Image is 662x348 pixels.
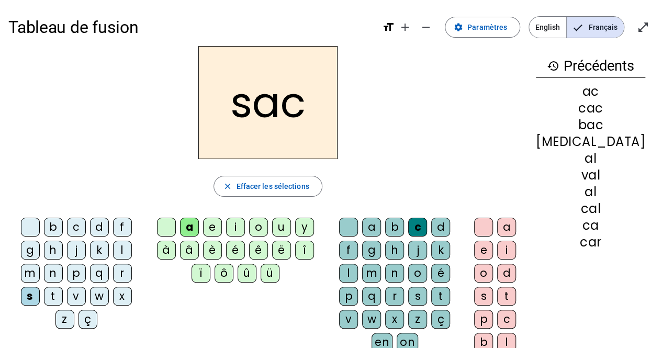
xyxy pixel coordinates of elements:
[497,241,516,260] div: i
[272,241,291,260] div: ë
[431,241,450,260] div: k
[67,287,86,306] div: v
[44,264,63,283] div: n
[157,241,176,260] div: à
[180,218,199,237] div: a
[203,218,222,237] div: e
[431,218,450,237] div: d
[454,23,463,32] mat-icon: settings
[474,287,493,306] div: s
[536,136,645,148] div: [MEDICAL_DATA]
[536,119,645,131] div: bac
[21,264,40,283] div: m
[431,287,450,306] div: t
[474,241,493,260] div: e
[529,16,624,38] mat-button-toggle-group: Language selection
[339,241,358,260] div: f
[420,21,432,33] mat-icon: remove
[362,218,381,237] div: a
[382,21,395,33] mat-icon: format_size
[67,264,86,283] div: p
[385,310,404,329] div: x
[547,60,559,72] mat-icon: history
[339,310,358,329] div: v
[536,169,645,182] div: val
[113,287,132,306] div: x
[399,21,411,33] mat-icon: add
[44,218,63,237] div: b
[180,241,199,260] div: â
[536,203,645,215] div: cal
[497,287,516,306] div: t
[467,21,507,33] span: Paramètres
[529,17,566,38] span: English
[90,287,109,306] div: w
[226,218,245,237] div: i
[272,218,291,237] div: u
[236,180,309,193] span: Effacer les sélections
[567,17,624,38] span: Français
[416,17,436,38] button: Diminuer la taille de la police
[385,264,404,283] div: n
[536,236,645,249] div: car
[385,287,404,306] div: r
[67,218,86,237] div: c
[474,310,493,329] div: p
[408,264,427,283] div: o
[222,182,232,191] mat-icon: close
[536,152,645,165] div: al
[113,264,132,283] div: r
[198,46,338,159] h2: sac
[226,241,245,260] div: é
[536,219,645,232] div: ca
[362,310,381,329] div: w
[21,287,40,306] div: s
[408,241,427,260] div: j
[536,186,645,198] div: al
[385,218,404,237] div: b
[90,218,109,237] div: d
[536,85,645,98] div: ac
[474,264,493,283] div: o
[408,218,427,237] div: c
[44,241,63,260] div: h
[431,264,450,283] div: é
[362,241,381,260] div: g
[339,264,358,283] div: l
[497,218,516,237] div: a
[362,287,381,306] div: q
[445,17,520,38] button: Paramètres
[238,264,256,283] div: û
[295,241,314,260] div: î
[362,264,381,283] div: m
[249,218,268,237] div: o
[497,310,516,329] div: c
[113,241,132,260] div: l
[536,102,645,115] div: cac
[78,310,97,329] div: ç
[113,218,132,237] div: f
[408,287,427,306] div: s
[536,54,645,78] h3: Précédents
[21,241,40,260] div: g
[214,176,322,197] button: Effacer les sélections
[637,21,649,33] mat-icon: open_in_full
[431,310,450,329] div: ç
[90,241,109,260] div: k
[90,264,109,283] div: q
[295,218,314,237] div: y
[497,264,516,283] div: d
[408,310,427,329] div: z
[44,287,63,306] div: t
[395,17,416,38] button: Augmenter la taille de la police
[67,241,86,260] div: j
[215,264,233,283] div: ô
[55,310,74,329] div: z
[633,17,654,38] button: Entrer en plein écran
[385,241,404,260] div: h
[339,287,358,306] div: p
[261,264,279,283] div: ü
[203,241,222,260] div: è
[192,264,210,283] div: ï
[249,241,268,260] div: ê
